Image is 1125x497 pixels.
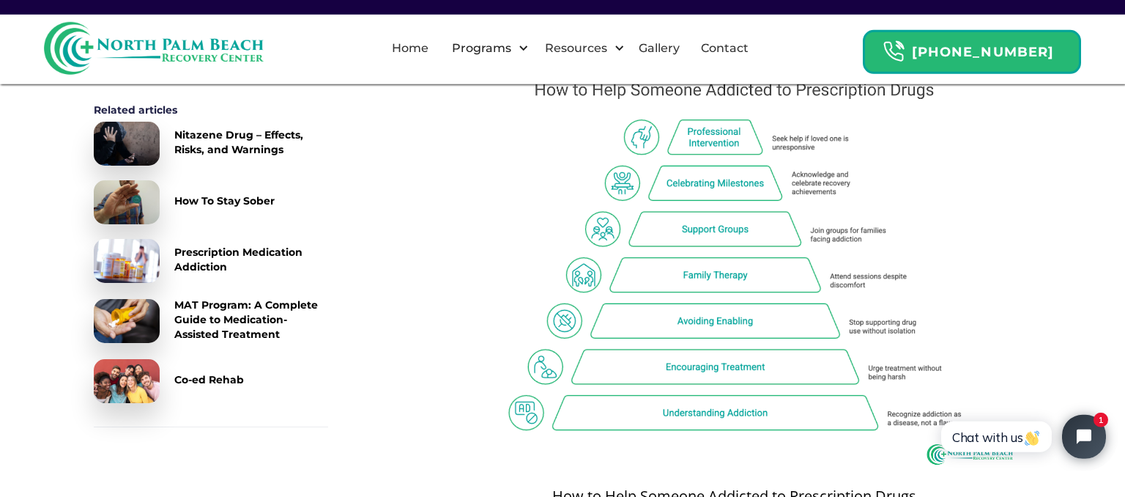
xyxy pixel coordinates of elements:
a: How To Stay Sober [94,180,328,224]
div: Programs [448,40,515,57]
div: Co-ed Rehab [174,372,244,387]
a: Contact [692,25,757,72]
div: Resources [532,25,628,72]
div: Related articles [94,103,328,117]
div: Resources [541,40,611,57]
a: Prescription Medication Addiction [94,239,328,283]
div: Programs [439,25,532,72]
iframe: Tidio Chat [925,402,1118,471]
a: Header Calendar Icons[PHONE_NUMBER] [863,23,1081,74]
a: Co-ed Rehab [94,359,328,403]
a: Nitazene Drug – Effects, Risks, and Warnings [94,122,328,166]
img: Header Calendar Icons [883,40,905,63]
a: MAT Program: A Complete Guide to Medication-Assisted Treatment [94,298,328,345]
a: Home [383,25,437,72]
div: MAT Program: A Complete Guide to Medication-Assisted Treatment [174,298,328,342]
a: Gallery [630,25,688,72]
div: Nitazene Drug – Effects, Risks, and Warnings [174,128,328,157]
strong: [PHONE_NUMBER] [912,44,1054,60]
div: Prescription Medication Addiction [174,245,328,274]
div: How To Stay Sober [174,194,275,208]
